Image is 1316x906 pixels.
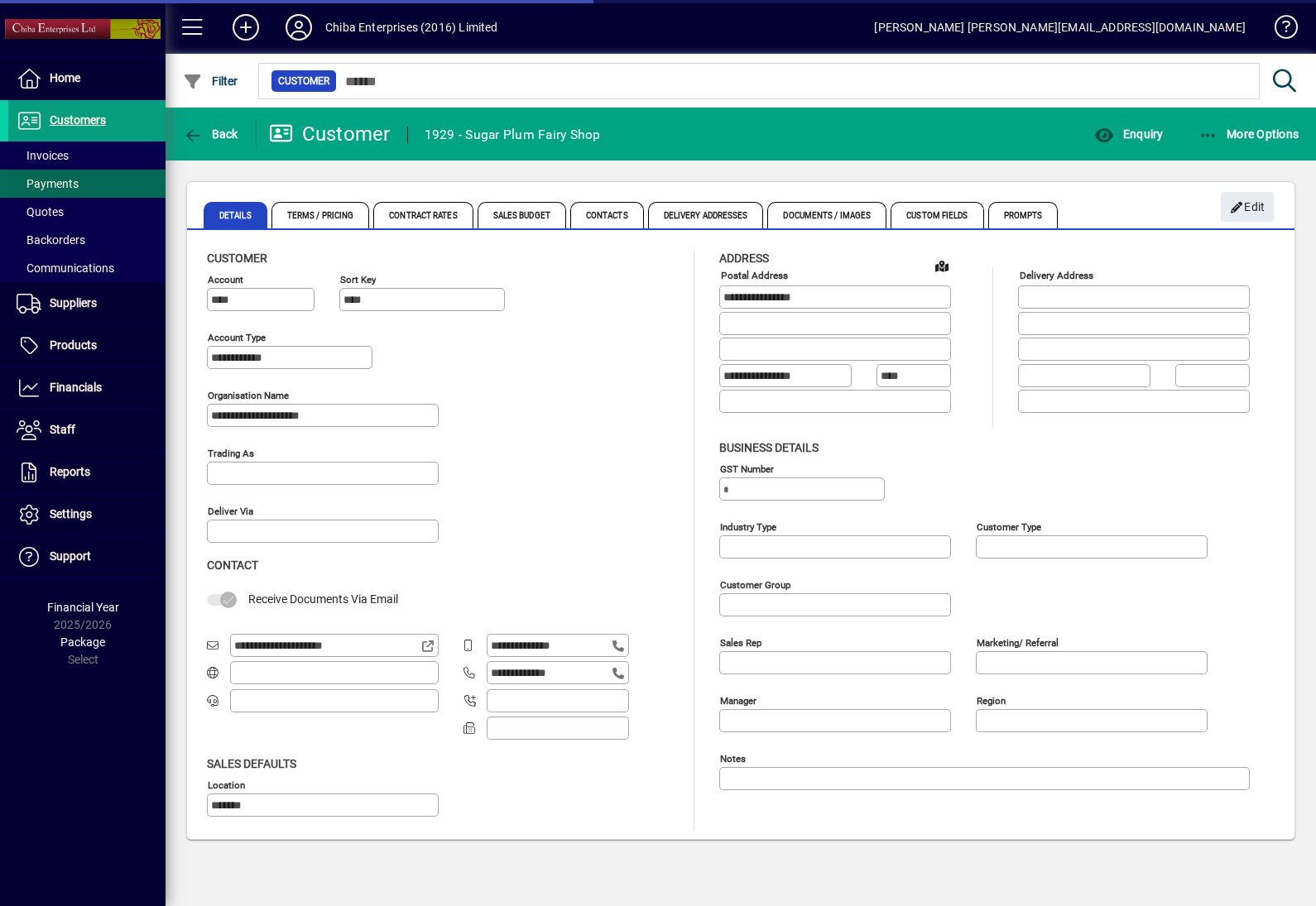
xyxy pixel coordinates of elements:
[767,202,886,228] span: Documents / Images
[1198,127,1299,141] span: More Options
[720,636,761,648] mat-label: Sales rep
[17,233,85,247] span: Backorders
[50,113,106,127] span: Customers
[272,12,325,42] button: Profile
[720,578,790,590] mat-label: Customer group
[719,441,819,454] span: Business details
[977,520,1041,532] mat-label: Customer type
[179,66,243,96] button: Filter
[8,367,166,409] a: Financials
[50,423,75,436] span: Staff
[17,261,114,275] span: Communications
[340,274,376,285] mat-label: Sort key
[269,121,391,147] div: Customer
[8,226,166,254] a: Backorders
[891,202,983,228] span: Custom Fields
[1090,119,1167,149] button: Enquiry
[50,507,92,520] span: Settings
[207,757,296,770] span: Sales defaults
[648,202,764,228] span: Delivery Addresses
[207,252,267,265] span: Customer
[570,202,644,228] span: Contacts
[208,779,245,790] mat-label: Location
[50,381,102,394] span: Financials
[278,73,329,89] span: Customer
[1230,194,1266,221] span: Edit
[204,202,267,228] span: Details
[8,325,166,367] a: Products
[720,752,746,764] mat-label: Notes
[208,448,254,459] mat-label: Trading as
[874,14,1246,41] div: [PERSON_NAME] [PERSON_NAME][EMAIL_ADDRESS][DOMAIN_NAME]
[988,202,1059,228] span: Prompts
[248,592,398,606] span: Receive Documents Via Email
[8,141,166,170] a: Invoices
[478,202,566,228] span: Sales Budget
[1094,127,1163,141] span: Enquiry
[8,198,166,226] a: Quotes
[208,390,289,401] mat-label: Organisation name
[208,506,253,517] mat-label: Deliver via
[17,149,69,162] span: Invoices
[8,410,166,451] a: Staff
[50,71,80,84] span: Home
[720,694,756,706] mat-label: Manager
[50,338,97,352] span: Products
[425,122,601,148] div: 1929 - Sugar Plum Fairy Shop
[219,12,272,42] button: Add
[8,58,166,99] a: Home
[1194,119,1304,149] button: More Options
[720,520,776,532] mat-label: Industry type
[60,635,105,649] span: Package
[8,536,166,578] a: Support
[166,119,257,149] app-page-header-button: Back
[1262,3,1295,57] a: Knowledge Base
[929,252,955,279] a: View on map
[8,283,166,324] a: Suppliers
[8,170,166,198] a: Payments
[17,177,79,190] span: Payments
[271,202,370,228] span: Terms / Pricing
[325,14,498,41] div: Chiba Enterprises (2016) Limited
[8,452,166,493] a: Reports
[977,694,1006,706] mat-label: Region
[373,202,473,228] span: Contract Rates
[8,494,166,535] a: Settings
[50,296,97,309] span: Suppliers
[183,127,238,141] span: Back
[208,274,243,285] mat-label: Account
[207,558,258,572] span: Contact
[1221,192,1274,222] button: Edit
[977,636,1059,648] mat-label: Marketing/ Referral
[47,601,119,614] span: Financial Year
[50,465,90,478] span: Reports
[720,463,774,474] mat-label: GST Number
[179,119,243,149] button: Back
[8,254,166,282] a: Communications
[208,332,266,343] mat-label: Account Type
[719,252,769,265] span: Address
[50,549,91,563] span: Support
[183,74,238,88] span: Filter
[17,205,64,218] span: Quotes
